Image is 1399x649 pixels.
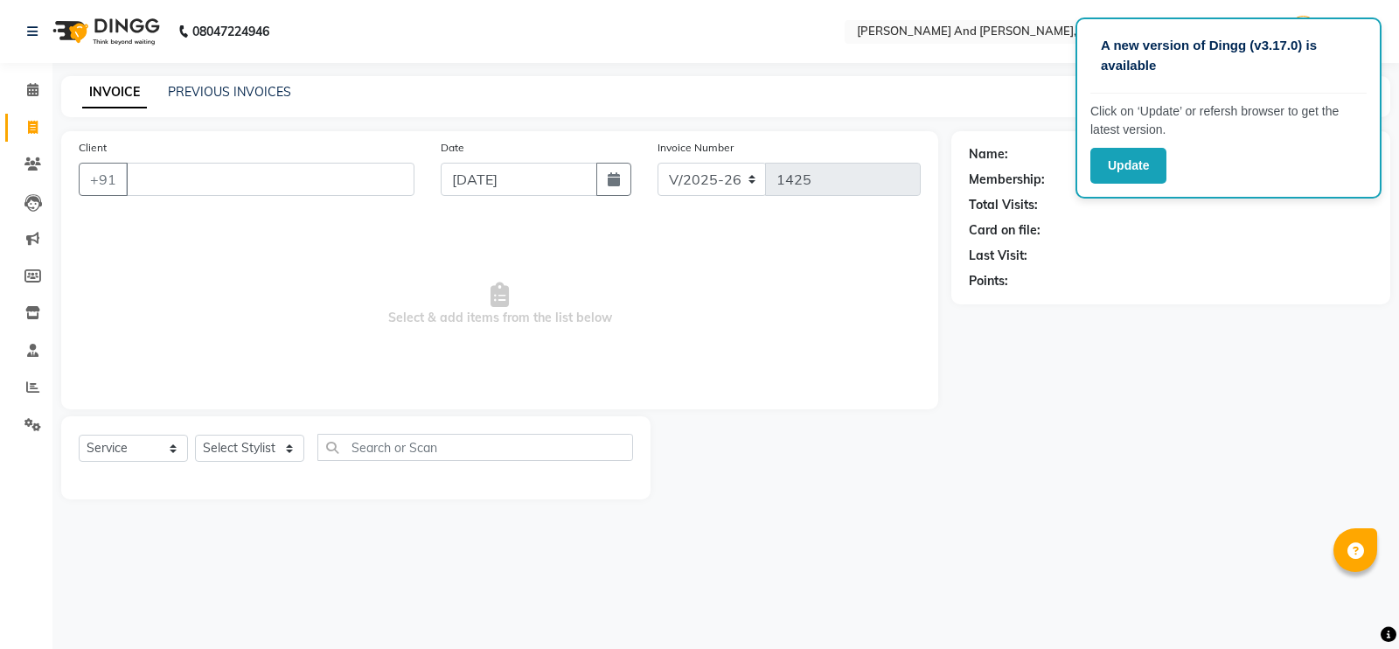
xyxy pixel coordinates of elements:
[1090,102,1367,139] p: Click on ‘Update’ or refersh browser to get the latest version.
[969,171,1045,189] div: Membership:
[79,217,921,392] span: Select & add items from the list below
[969,247,1027,265] div: Last Visit:
[192,7,269,56] b: 08047224946
[45,7,164,56] img: logo
[969,272,1008,290] div: Points:
[969,196,1038,214] div: Total Visits:
[1288,16,1319,46] img: Admin
[82,77,147,108] a: INVOICE
[658,140,734,156] label: Invoice Number
[1326,579,1382,632] iframe: chat widget
[79,140,107,156] label: Client
[126,163,414,196] input: Search by Name/Mobile/Email/Code
[441,140,464,156] label: Date
[317,434,633,461] input: Search or Scan
[79,163,128,196] button: +91
[1090,148,1166,184] button: Update
[969,221,1041,240] div: Card on file:
[1101,36,1356,75] p: A new version of Dingg (v3.17.0) is available
[168,84,291,100] a: PREVIOUS INVOICES
[969,145,1008,164] div: Name:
